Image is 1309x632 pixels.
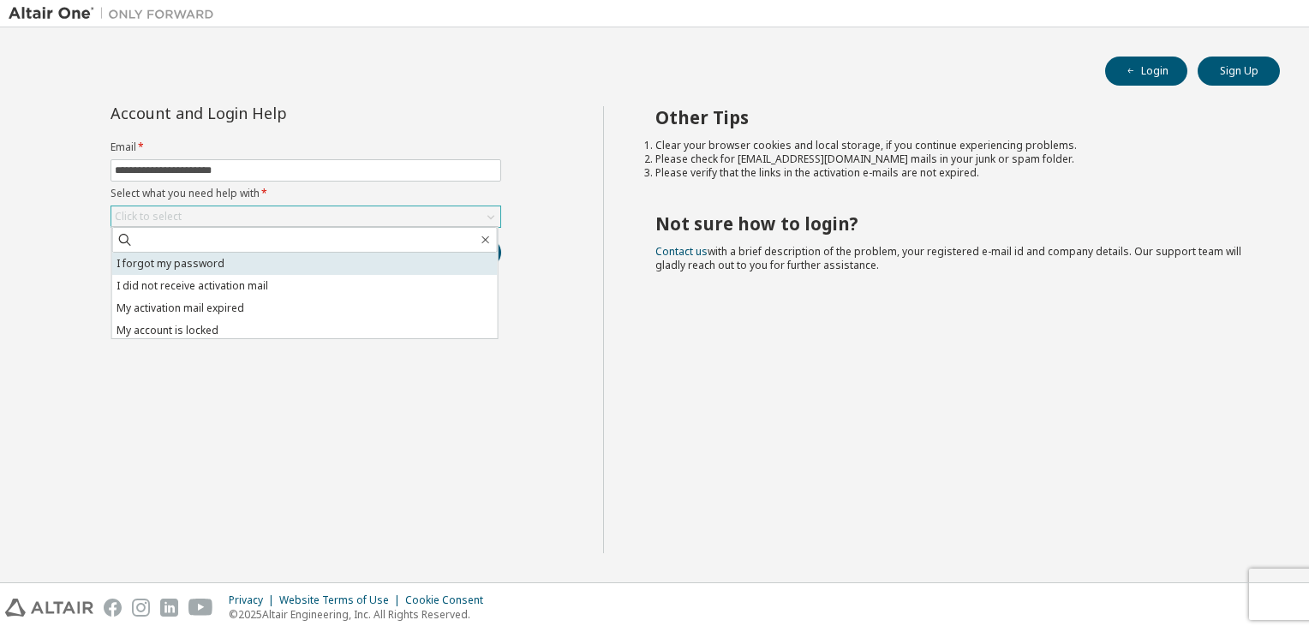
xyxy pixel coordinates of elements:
a: Contact us [655,244,708,259]
img: facebook.svg [104,599,122,617]
p: © 2025 Altair Engineering, Inc. All Rights Reserved. [229,607,493,622]
img: youtube.svg [188,599,213,617]
h2: Not sure how to login? [655,212,1250,235]
li: Please check for [EMAIL_ADDRESS][DOMAIN_NAME] mails in your junk or spam folder. [655,152,1250,166]
div: Cookie Consent [405,593,493,607]
button: Sign Up [1198,57,1280,86]
li: Clear your browser cookies and local storage, if you continue experiencing problems. [655,139,1250,152]
div: Privacy [229,593,279,607]
li: Please verify that the links in the activation e-mails are not expired. [655,166,1250,180]
div: Click to select [111,206,500,227]
label: Select what you need help with [111,187,501,200]
h2: Other Tips [655,106,1250,128]
img: instagram.svg [132,599,150,617]
div: Website Terms of Use [279,593,405,607]
div: Account and Login Help [111,106,423,120]
div: Click to select [115,210,182,224]
img: Altair One [9,5,223,22]
li: I forgot my password [112,253,498,275]
button: Login [1105,57,1187,86]
img: altair_logo.svg [5,599,93,617]
label: Email [111,140,501,154]
span: with a brief description of the problem, your registered e-mail id and company details. Our suppo... [655,244,1241,272]
img: linkedin.svg [160,599,178,617]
